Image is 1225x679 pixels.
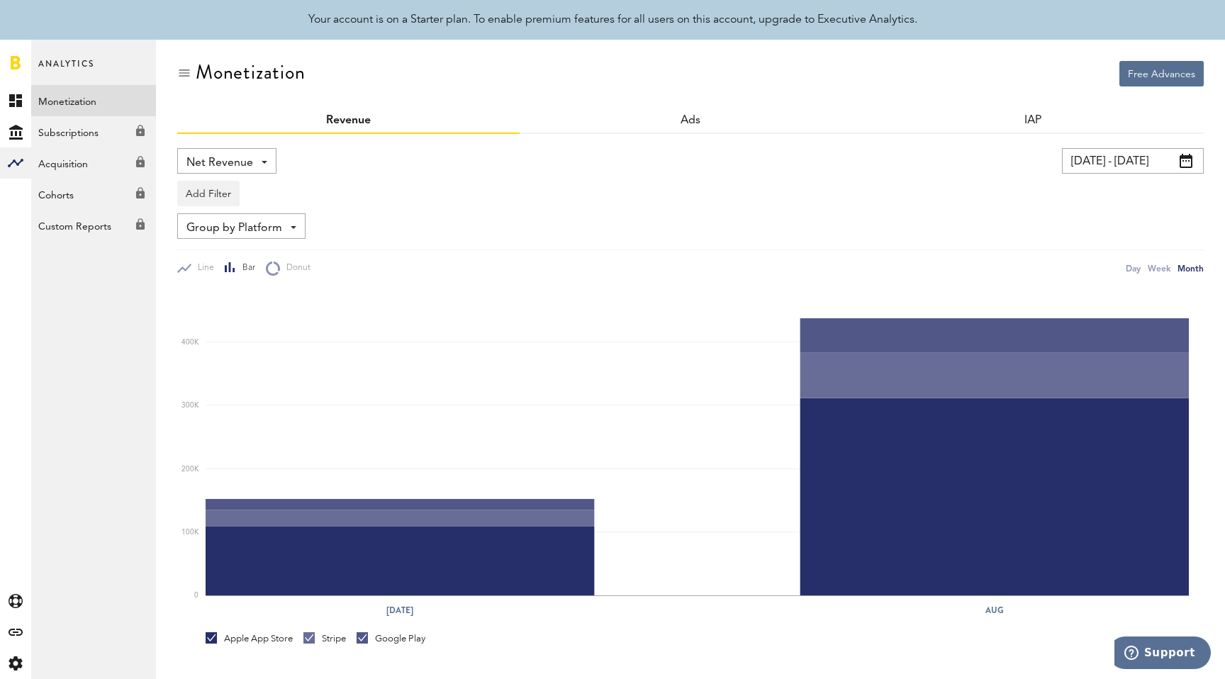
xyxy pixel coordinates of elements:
[1114,636,1211,672] iframe: Opens a widget where you can find more information
[186,216,282,240] span: Group by Platform
[1148,261,1170,276] div: Week
[681,115,700,126] a: Ads
[326,115,371,126] a: Revenue
[38,55,94,85] span: Analytics
[31,179,156,210] a: Cohorts
[181,529,199,536] text: 100K
[985,604,1004,617] text: Aug
[1024,115,1041,126] a: IAP
[386,604,413,617] text: [DATE]
[1126,261,1141,276] div: Day
[191,262,214,274] span: Line
[236,262,255,274] span: Bar
[31,116,156,147] a: Subscriptions
[280,262,311,274] span: Donut
[303,632,346,645] div: Stripe
[196,61,306,84] div: Monetization
[31,147,156,179] a: Acquisition
[181,339,199,346] text: 400K
[31,210,156,241] a: Custom Reports
[31,85,156,116] a: Monetization
[177,181,240,206] button: Add Filter
[186,151,253,175] span: Net Revenue
[206,632,293,645] div: Apple App Store
[181,402,199,409] text: 300K
[1119,61,1204,86] button: Free Advances
[357,632,425,645] div: Google Play
[194,592,198,599] text: 0
[308,11,917,28] div: Your account is on a Starter plan. To enable premium features for all users on this account, upgr...
[1178,261,1204,276] div: Month
[181,466,199,473] text: 200K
